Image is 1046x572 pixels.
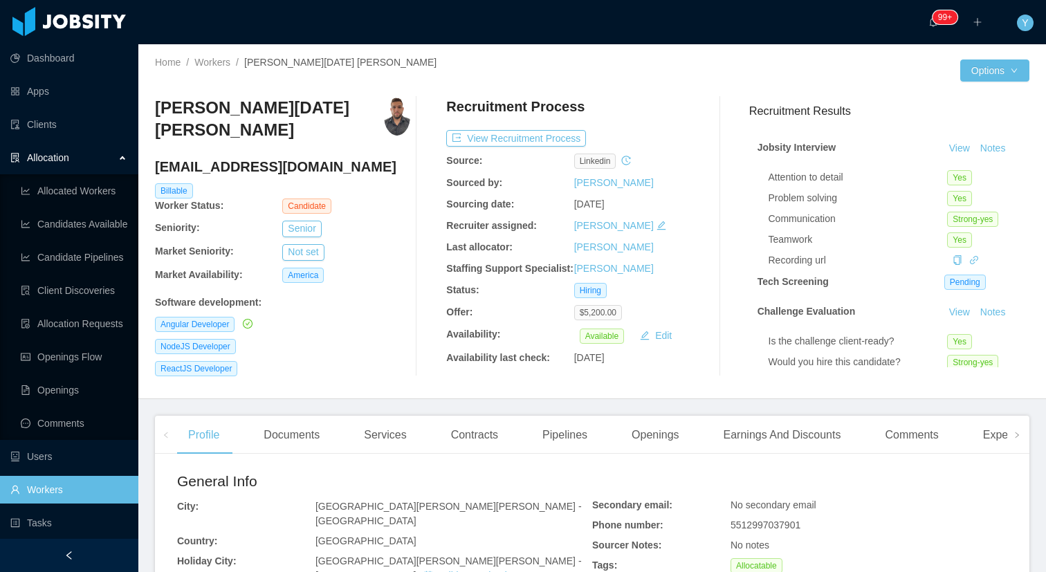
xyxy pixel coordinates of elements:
span: Yes [947,170,972,185]
span: America [282,268,324,283]
a: [PERSON_NAME] [574,177,654,188]
div: Recording url [769,253,948,268]
a: icon: idcardOpenings Flow [21,343,127,371]
a: View [944,142,975,154]
a: icon: pie-chartDashboard [10,44,127,72]
img: 8a665f67-46bc-4d86-bd63-ebeff5e3a38b_68bae647cd49d-400w.png [384,97,410,136]
i: icon: bell [928,17,938,27]
div: Teamwork [769,232,948,247]
b: Offer: [446,306,472,317]
div: Communication [769,212,948,226]
button: Optionsicon: down [960,59,1029,82]
span: Strong-yes [947,355,998,370]
a: icon: appstoreApps [10,77,127,105]
a: icon: file-textOpenings [21,376,127,404]
b: Sourcer Notes: [592,539,661,551]
a: View [944,306,975,317]
span: 5512997037901 [731,519,800,531]
b: Phone number: [592,519,663,531]
b: City: [177,501,199,512]
a: icon: file-searchClient Discoveries [21,277,127,304]
span: [GEOGRAPHIC_DATA] [315,535,416,546]
h4: Recruitment Process [446,97,585,116]
sup: 461 [933,10,957,24]
button: icon: exportView Recruitment Process [446,130,586,147]
b: Sourcing date: [446,199,514,210]
b: Staffing Support Specialist: [446,263,574,274]
span: Y [1022,15,1028,31]
button: Not set [282,244,324,261]
i: icon: history [621,156,631,165]
h3: Recruitment Results [749,102,1029,120]
h2: General Info [177,470,592,492]
button: Senior [282,221,321,237]
span: Allocation [27,152,69,163]
b: Market Seniority: [155,246,234,257]
a: icon: check-circle [240,318,253,329]
a: [PERSON_NAME] [574,263,654,274]
div: Attention to detail [769,170,948,185]
span: [DATE] [574,199,605,210]
span: Hiring [574,283,607,298]
a: icon: userWorkers [10,476,127,504]
i: icon: link [969,255,979,265]
a: icon: robotUsers [10,443,127,470]
a: [PERSON_NAME] [574,220,654,231]
span: Yes [947,334,972,349]
i: icon: plus [973,17,982,27]
b: Seniority: [155,222,200,233]
strong: Challenge Evaluation [758,306,856,317]
div: Copy [953,253,962,268]
b: Worker Status: [155,200,223,211]
span: Billable [155,183,193,199]
i: icon: copy [953,255,962,265]
div: Problem solving [769,191,948,205]
span: NodeJS Developer [155,339,236,354]
span: Yes [947,232,972,248]
div: Earnings And Discounts [713,416,852,454]
b: Country: [177,535,217,546]
div: Pipelines [531,416,598,454]
span: Pending [944,275,986,290]
a: icon: file-doneAllocation Requests [21,310,127,338]
i: icon: check-circle [243,319,253,329]
span: ReactJS Developer [155,361,237,376]
a: icon: line-chartCandidate Pipelines [21,243,127,271]
b: Software development : [155,297,261,308]
a: [PERSON_NAME] [574,241,654,252]
span: / [186,57,189,68]
span: / [236,57,239,68]
b: Status: [446,284,479,295]
div: Profile [177,416,230,454]
span: No notes [731,539,769,551]
a: icon: exportView Recruitment Process [446,133,586,144]
div: Services [353,416,417,454]
a: icon: auditClients [10,111,127,138]
a: icon: line-chartCandidates Available [21,210,127,238]
strong: Tech Screening [758,276,829,287]
span: linkedin [574,154,616,169]
b: Holiday City: [177,555,237,566]
i: icon: solution [10,153,20,163]
a: Home [155,57,181,68]
span: Candidate [282,199,331,214]
div: Contracts [440,416,509,454]
b: Sourced by: [446,177,502,188]
b: Last allocator: [446,241,513,252]
button: icon: editEdit [634,327,677,344]
div: Openings [621,416,690,454]
div: Documents [253,416,331,454]
span: [GEOGRAPHIC_DATA][PERSON_NAME][PERSON_NAME] - [GEOGRAPHIC_DATA] [315,501,582,526]
i: icon: left [163,432,169,439]
b: Recruiter assigned: [446,220,537,231]
b: Availability: [446,329,500,340]
span: $5,200.00 [574,305,622,320]
span: Yes [947,191,972,206]
b: Availability last check: [446,352,550,363]
a: icon: link [969,255,979,266]
div: Is the challenge client-ready? [769,334,948,349]
h3: [PERSON_NAME][DATE] [PERSON_NAME] [155,97,384,142]
span: Strong-yes [947,212,998,227]
a: Workers [194,57,230,68]
span: No secondary email [731,499,816,510]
